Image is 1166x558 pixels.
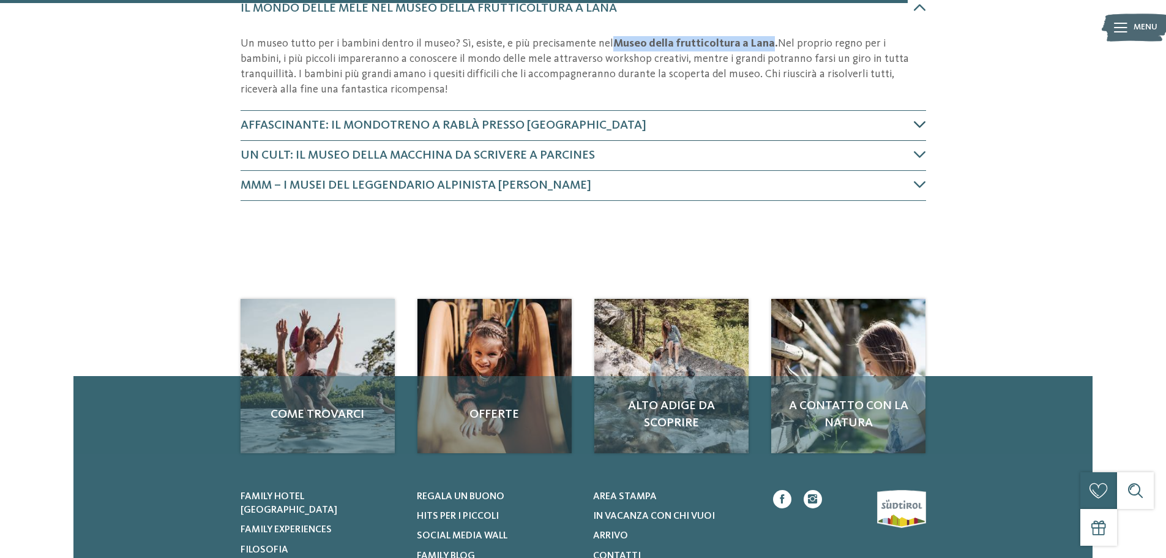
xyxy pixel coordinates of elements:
span: Come trovarci [253,406,383,423]
span: Il mondo delle mele nel Museo della frutticoltura a Lana [241,2,617,15]
span: Filosofia [241,545,288,555]
span: Family experiences [241,525,332,535]
span: Area stampa [593,492,657,502]
img: Musei per bambini in Alto Adige [594,299,749,453]
span: Arrivo [593,531,628,541]
a: Filosofia [241,543,402,557]
span: Un cult: il Museo della macchina da scrivere a Parcines [241,149,595,162]
span: Hits per i piccoli [417,511,499,521]
img: Musei per bambini in Alto Adige [417,299,572,453]
span: Regala un buono [417,492,504,502]
a: Musei per bambini in Alto Adige Come trovarci [241,299,395,453]
a: Regala un buono [417,490,578,503]
strong: Museo della frutticoltura a Lana. [613,38,778,49]
img: Musei per bambini in Alto Adige [241,299,395,453]
span: Social Media Wall [417,531,507,541]
span: Family hotel [GEOGRAPHIC_DATA] [241,492,337,515]
a: Area stampa [593,490,754,503]
span: Alto Adige da scoprire [607,398,736,432]
a: Family experiences [241,523,402,537]
a: Hits per i piccoli [417,510,578,523]
a: Social Media Wall [417,529,578,543]
span: Offerte [430,406,559,423]
a: In vacanza con chi vuoi [593,510,754,523]
span: MMM – I musei del leggendario alpinista [PERSON_NAME] [241,179,591,192]
a: Musei per bambini in Alto Adige Alto Adige da scoprire [594,299,749,453]
a: Arrivo [593,529,754,543]
span: Affascinante: il Mondotreno a Rablà presso [GEOGRAPHIC_DATA] [241,119,646,132]
p: Un museo tutto per i bambini dentro il museo? Sì, esiste, e più precisamente nel Nel proprio regn... [241,36,926,98]
span: A contatto con la natura [783,398,913,432]
span: In vacanza con chi vuoi [593,511,715,521]
a: Musei per bambini in Alto Adige A contatto con la natura [771,299,925,453]
a: Family hotel [GEOGRAPHIC_DATA] [241,490,402,518]
a: Musei per bambini in Alto Adige Offerte [417,299,572,453]
img: Musei per bambini in Alto Adige [771,299,925,453]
